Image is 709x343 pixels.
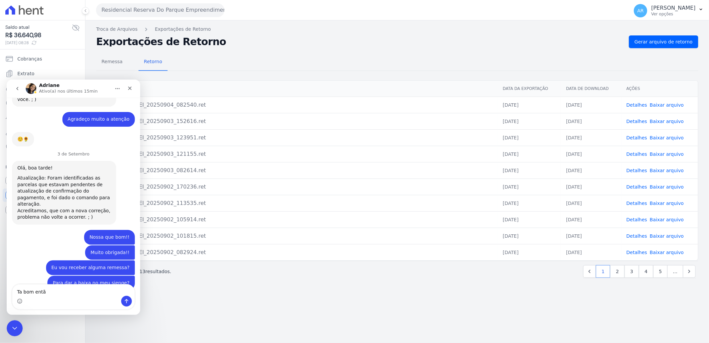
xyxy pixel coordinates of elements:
span: Remessa [97,55,127,68]
div: Artur diz… [5,196,128,216]
a: Detalhes [627,151,647,157]
span: … [667,265,683,278]
a: Clientes [3,126,82,139]
td: [DATE] [561,211,621,228]
a: Exportações de Retorno [155,26,211,33]
button: Enviar uma mensagem [114,216,125,227]
span: Saldo atual [5,24,72,31]
h2: Exportações de Retorno [96,37,624,46]
nav: Breadcrumb [96,26,698,33]
a: Detalhes [627,119,647,124]
iframe: Intercom live chat [7,80,140,315]
a: Baixar arquivo [650,184,684,190]
th: Data da Exportação [497,81,561,97]
a: 3 [625,265,639,278]
a: Detalhes [627,102,647,108]
th: Arquivo [96,81,497,97]
td: [DATE] [561,97,621,113]
a: Conta Hent Novidade [3,189,82,202]
a: Baixar arquivo [650,201,684,206]
span: Gerar arquivo de retorno [635,38,693,45]
td: [DATE] [561,129,621,146]
a: Pagamentos [3,96,82,110]
td: [DATE] [497,146,561,162]
td: [DATE] [497,97,561,113]
a: Detalhes [627,201,647,206]
div: Olá, boa tarde! [11,85,104,92]
nav: Sidebar [5,52,80,217]
div: Nossa que bom!! [77,150,128,165]
a: Retorno [139,53,168,71]
div: RRDPEI_RRDPEI_20250902_082924.ret [102,248,492,256]
button: Residencial Reserva Do Parque Empreendimento Imobiliario LTDA [96,3,224,17]
div: RRDPEI_RRDPEI_20250902_113535.ret [102,199,492,207]
div: Nossa que bom!! [83,154,123,161]
a: Detalhes [627,233,647,239]
a: Gerar arquivo de retorno [629,35,698,48]
span: Extrato [17,70,34,77]
div: RRDPEI_RRDPEI_20250903_082614.ret [102,166,492,175]
a: Nova transferência [3,82,82,95]
a: Baixar arquivo [650,233,684,239]
div: RRDPEI_RRDPEI_20250902_101815.ret [102,232,492,240]
a: Remessa [96,53,128,71]
div: Para dar a baixa no meu sienge? [41,196,128,211]
div: Eu vou receber alguma remessa? [45,185,123,192]
a: Baixar arquivo [650,168,684,173]
a: Baixar arquivo [650,102,684,108]
td: [DATE] [497,162,561,179]
div: Plataformas [5,163,80,171]
a: Baixar arquivo [650,217,684,222]
a: Baixar arquivo [650,151,684,157]
th: Ações [621,81,698,97]
div: RRDPEI_RRDPEI_20250904_082540.ret [102,101,492,109]
p: Ver opções [651,11,696,17]
textarea: Envie uma mensagem... [6,205,128,216]
span: Retorno [140,55,166,68]
td: [DATE] [497,113,561,129]
a: Recebíveis [3,174,82,187]
div: Artur diz… [5,150,128,166]
span: R$ 36.640,98 [5,31,72,40]
td: [DATE] [497,195,561,211]
td: [DATE] [497,244,561,260]
p: [PERSON_NAME] [651,5,696,11]
td: [DATE] [497,179,561,195]
div: RRDPEI_RRDPEI_20250903_123951.ret [102,134,492,142]
div: Muito obrigada!! [78,166,128,181]
span: 413 [137,269,146,274]
a: Baixar arquivo [650,119,684,124]
div: RRDPEI_RRDPEI_20250903_152616.ret [102,117,492,125]
iframe: Intercom live chat [7,320,23,336]
a: Detalhes [627,184,647,190]
span: [DATE] 08:28 [5,40,72,46]
button: Selecionador de Emoji [10,219,16,224]
div: Eu vou receber alguma remessa? [39,181,128,196]
td: [DATE] [561,162,621,179]
a: Baixar arquivo [650,250,684,255]
td: [DATE] [497,211,561,228]
div: Acreditamos, que com a nova correção, problema não volte a ocorrer. ; ) [11,128,104,141]
td: [DATE] [561,195,621,211]
div: Muito obrigada!! [84,170,123,177]
div: Artur diz… [5,166,128,181]
td: [DATE] [561,113,621,129]
div: Para dar a baixa no meu sienge? [46,200,123,207]
a: Baixar arquivo [650,135,684,140]
td: [DATE] [497,228,561,244]
a: Next [683,265,696,278]
th: Data de Download [561,81,621,97]
a: 2 [610,265,625,278]
a: Extrato [3,67,82,80]
a: Detalhes [627,135,647,140]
